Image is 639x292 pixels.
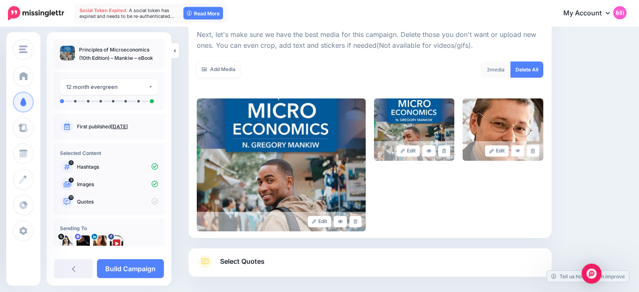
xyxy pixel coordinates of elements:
a: Edit [396,145,420,157]
a: [DATE] [111,123,128,130]
img: tSvj_Osu-58146.jpg [60,236,73,249]
p: Images [77,181,158,188]
a: Select Quotes [197,255,543,277]
p: Principles of Microeconomics (10th Edition) – Mankiw – eBook [79,46,158,62]
span: Social Token Expired. [79,7,128,13]
img: d15bc19edaa105355c5ba40796d9b720_large.jpg [463,98,543,161]
a: Edit [308,216,332,227]
span: 3 [69,178,74,183]
span: 3 [487,66,490,73]
h4: Selected Content [60,150,158,156]
a: Edit [485,145,509,157]
a: Tell us how we can improve [547,271,629,282]
div: Open Intercom Messenger [582,264,602,284]
h4: Sending To [60,225,158,231]
div: 12 month evergreen [66,82,148,92]
span: 13 [69,195,74,200]
a: Add Media [197,61,240,78]
p: Next, let's make sure we have the best media for this campaign. Delete those you don't want or up... [197,29,543,51]
button: 12 month evergreen [60,79,158,95]
a: Read More [183,7,223,20]
div: Select Media [197,25,543,231]
img: menu.png [19,46,27,53]
a: My Account [555,3,627,24]
span: A social token has expired and needs to be re-authenticated… [79,7,174,19]
img: 1e899716e20e835b2a6d96c37f3c77fd_large.jpg [197,98,366,231]
img: d61dd3db4528ec67f5260f1e82bb8a47_large.jpg [374,98,454,161]
img: Missinglettr [8,6,64,20]
img: 1537218439639-55706.png [93,236,106,249]
span: Select Quotes [220,256,265,267]
p: First published [77,123,158,130]
p: Hashtags [77,163,158,171]
span: 0 [69,160,74,165]
img: 802740b3fb02512f-84599.jpg [77,236,90,249]
img: 307443043_482319977280263_5046162966333289374_n-bsa149661.png [110,236,123,249]
a: Delete All [510,61,543,78]
div: media [480,61,511,78]
p: Quotes [77,198,158,206]
img: 1e899716e20e835b2a6d96c37f3c77fd_thumb.jpg [60,46,75,61]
